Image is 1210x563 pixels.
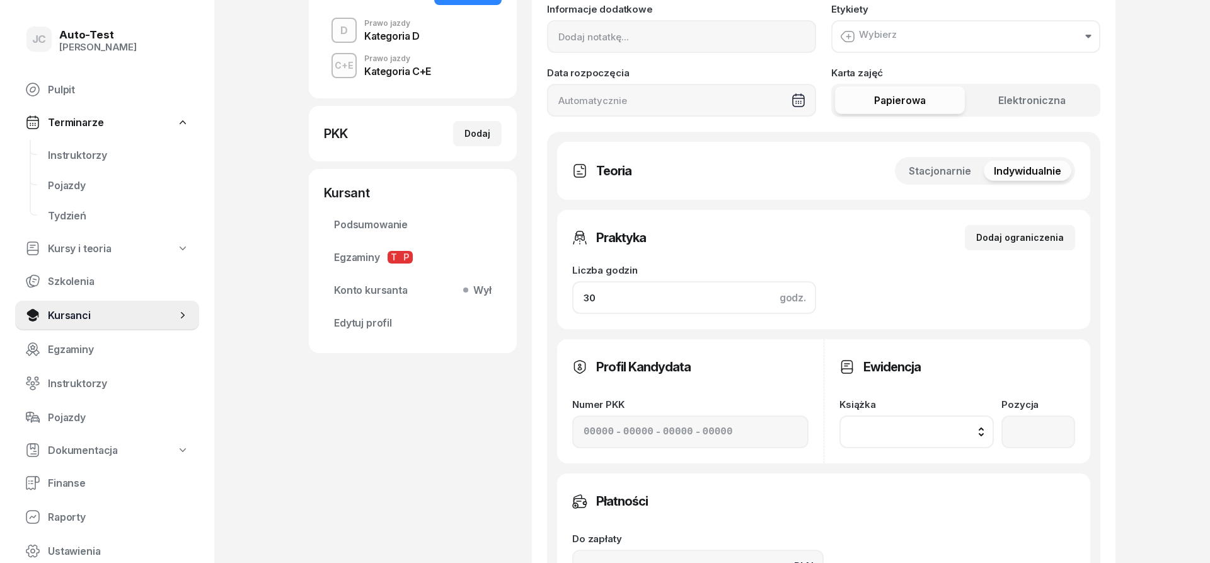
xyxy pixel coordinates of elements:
span: Tydzień [48,210,189,222]
div: Dodaj ograniczenia [976,230,1064,245]
div: Auto-Test [59,30,137,40]
input: 00000 [584,426,614,438]
button: D [331,18,357,43]
h3: Teoria [596,161,631,181]
span: Finanse [48,477,189,489]
span: T [388,251,400,264]
span: Wył [468,284,492,296]
span: Terminarze [48,117,103,129]
a: Pojazdy [38,170,199,200]
h3: Ewidencja [863,357,921,377]
a: Instruktorzy [38,140,199,170]
a: Konto kursantaWył [324,275,502,305]
span: Egzaminy [334,251,492,264]
button: Stacjonarnie [899,161,981,181]
span: Pojazdy [48,412,189,424]
button: Indywidualnie [984,161,1071,181]
span: P [400,251,413,264]
div: C+E [330,57,359,73]
span: Kursy i teoria [48,243,112,255]
span: Egzaminy [48,344,189,356]
button: Dodaj ograniczenia [965,225,1075,250]
button: Papierowa [835,86,965,114]
span: - [616,426,621,438]
h3: Profil Kandydata [596,357,691,377]
span: - [696,426,700,438]
a: Kursy i teoria [15,235,199,262]
span: Kursanci [48,310,176,322]
h3: Praktyka [596,228,646,248]
button: C+EPrawo jazdyKategoria C+E [324,48,502,83]
span: Papierowa [874,95,926,107]
input: 0 [572,281,816,314]
div: Prawo jazdy [364,20,420,27]
div: D [335,22,353,39]
button: DPrawo jazdyKategoria D [324,13,502,48]
div: [PERSON_NAME] [59,42,137,53]
a: Podsumowanie [324,209,502,240]
div: Kursant [324,184,502,202]
span: Stacjonarnie [909,165,971,177]
span: Pulpit [48,84,189,96]
span: Indywidualnie [994,165,1061,177]
a: Raporty [15,502,199,532]
div: Kategoria D [364,31,420,41]
span: Dokumentacja [48,444,118,456]
h3: Płatności [596,491,648,511]
a: EgzaminyTP [324,242,502,272]
input: 00000 [623,426,654,438]
span: Konto kursanta [334,284,492,296]
span: Szkolenia [48,276,189,287]
span: - [656,426,660,438]
span: Ustawienia [48,545,189,557]
button: Dodaj [453,121,502,146]
input: 00000 [663,426,693,438]
span: Pojazdy [48,180,189,192]
a: Szkolenia [15,266,199,296]
input: 00000 [703,426,733,438]
a: Pulpit [15,74,199,105]
div: Prawo jazdy [364,55,431,62]
div: PKK [324,125,348,142]
a: Terminarze [15,108,199,136]
span: Instruktorzy [48,378,189,390]
span: JC [32,34,47,45]
span: Raporty [48,511,189,523]
span: Podsumowanie [334,219,492,231]
div: Kategoria C+E [364,66,431,76]
input: Dodaj notatkę... [547,20,816,53]
a: Dokumentacja [15,436,199,464]
span: Instruktorzy [48,149,189,161]
a: Edytuj profil [324,308,502,338]
a: Egzaminy [15,334,199,364]
span: Edytuj profil [334,317,492,329]
button: C+E [331,53,357,78]
a: Pojazdy [15,402,199,432]
a: Kursanci [15,300,199,330]
div: Dodaj [464,126,490,141]
button: Wybierz [831,20,1100,53]
div: Wybierz [840,29,897,44]
a: Finanse [15,468,199,498]
a: Tydzień [38,200,199,231]
span: Elektroniczna [998,95,1066,107]
button: Elektroniczna [967,86,1097,114]
a: Instruktorzy [15,368,199,398]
